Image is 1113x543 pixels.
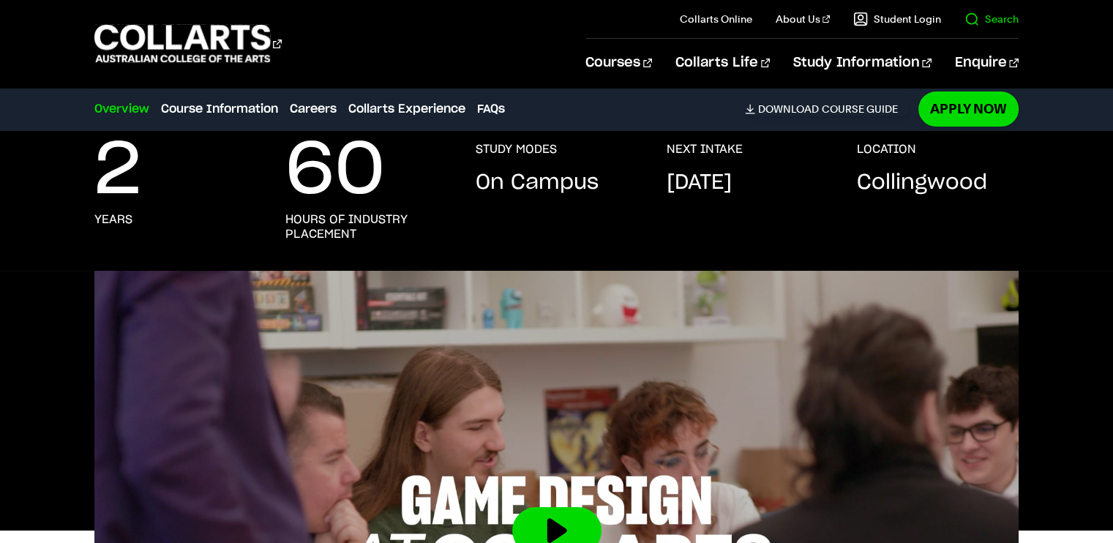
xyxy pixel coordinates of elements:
[793,39,931,87] a: Study Information
[667,142,743,157] h3: NEXT INTAKE
[94,23,282,64] div: Go to homepage
[348,100,465,118] a: Collarts Experience
[680,12,752,26] a: Collarts Online
[476,142,557,157] h3: STUDY MODES
[745,102,910,116] a: DownloadCourse Guide
[290,100,337,118] a: Careers
[675,39,770,87] a: Collarts Life
[477,100,505,118] a: FAQs
[758,102,819,116] span: Download
[853,12,941,26] a: Student Login
[285,142,385,201] p: 60
[161,100,278,118] a: Course Information
[285,212,446,241] h3: hours of industry placement
[857,142,916,157] h3: LOCATION
[585,39,652,87] a: Courses
[667,168,732,198] p: [DATE]
[964,12,1019,26] a: Search
[94,212,132,227] h3: years
[955,39,1019,87] a: Enquire
[918,91,1019,126] a: Apply Now
[94,142,141,201] p: 2
[476,168,599,198] p: On Campus
[857,168,987,198] p: Collingwood
[776,12,830,26] a: About Us
[94,100,149,118] a: Overview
